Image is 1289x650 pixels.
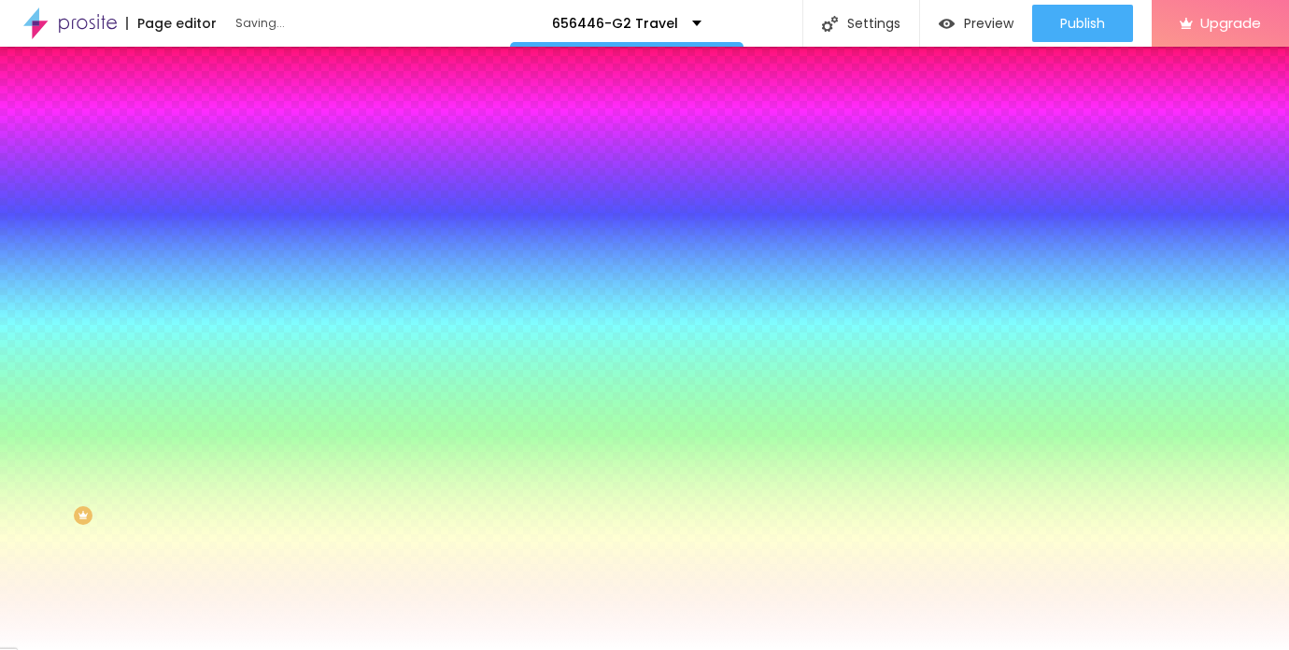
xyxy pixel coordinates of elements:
[1200,15,1261,31] span: Upgrade
[126,17,217,30] div: Page editor
[1032,5,1133,42] button: Publish
[964,16,1013,31] span: Preview
[920,5,1032,42] button: Preview
[939,16,955,32] img: view-1.svg
[552,17,678,30] p: 656446-G2 Travel
[1060,16,1105,31] span: Publish
[822,16,838,32] img: Icone
[235,18,450,29] div: Saving...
